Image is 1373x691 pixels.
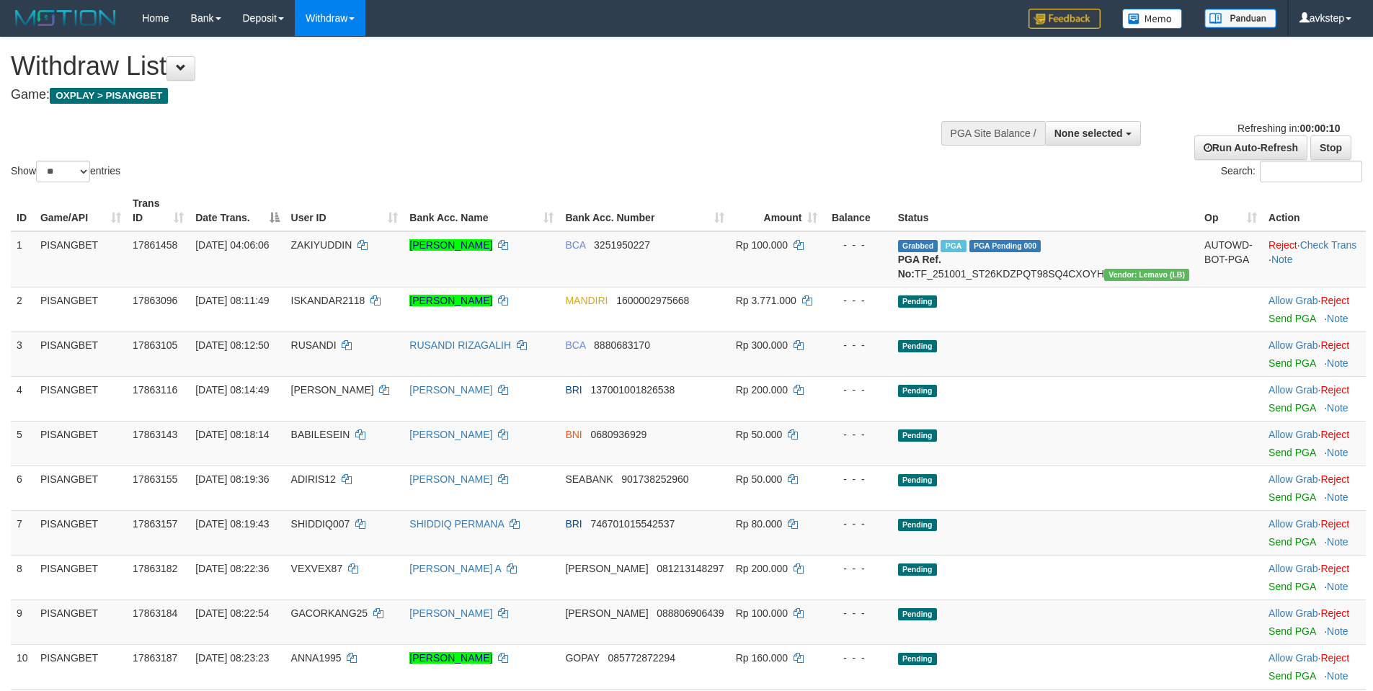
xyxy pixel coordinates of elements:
[1268,384,1320,396] span: ·
[565,473,613,485] span: SEABANK
[1327,402,1348,414] a: Note
[35,287,127,331] td: PISANGBET
[1268,402,1315,414] a: Send PGA
[35,331,127,376] td: PISANGBET
[829,651,886,665] div: - - -
[404,190,559,231] th: Bank Acc. Name: activate to sort column ascending
[291,607,368,619] span: GACORKANG25
[829,383,886,397] div: - - -
[829,427,886,442] div: - - -
[736,518,783,530] span: Rp 80.000
[1260,161,1362,182] input: Search:
[1271,254,1293,265] a: Note
[1299,122,1340,134] strong: 00:00:10
[621,473,688,485] span: Copy 901738252960 to clipboard
[1320,473,1349,485] a: Reject
[1320,607,1349,619] a: Reject
[409,239,492,251] a: [PERSON_NAME]
[1310,135,1351,160] a: Stop
[1263,376,1366,421] td: ·
[11,421,35,465] td: 5
[11,644,35,689] td: 10
[829,606,886,620] div: - - -
[898,474,937,486] span: Pending
[1268,536,1315,548] a: Send PGA
[11,287,35,331] td: 2
[195,518,269,530] span: [DATE] 08:19:43
[829,517,886,531] div: - - -
[1199,190,1263,231] th: Op: activate to sort column ascending
[195,239,269,251] span: [DATE] 04:06:06
[11,376,35,421] td: 4
[1268,473,1318,485] a: Allow Grab
[1268,357,1315,369] a: Send PGA
[1268,447,1315,458] a: Send PGA
[736,473,783,485] span: Rp 50.000
[1268,384,1318,396] a: Allow Grab
[133,429,177,440] span: 17863143
[1268,607,1318,619] a: Allow Grab
[736,652,788,664] span: Rp 160.000
[133,518,177,530] span: 17863157
[1327,670,1348,682] a: Note
[35,231,127,287] td: PISANGBET
[736,295,796,306] span: Rp 3.771.000
[829,338,886,352] div: - - -
[898,385,937,397] span: Pending
[195,607,269,619] span: [DATE] 08:22:54
[1268,563,1318,574] a: Allow Grab
[1300,239,1357,251] a: Check Trans
[11,7,120,29] img: MOTION_logo.png
[35,465,127,510] td: PISANGBET
[736,384,788,396] span: Rp 200.000
[1268,652,1320,664] span: ·
[195,473,269,485] span: [DATE] 08:19:36
[409,429,492,440] a: [PERSON_NAME]
[1028,9,1101,29] img: Feedback.jpg
[730,190,824,231] th: Amount: activate to sort column ascending
[291,563,343,574] span: VEXVEX87
[291,473,336,485] span: ADIRIS12
[616,295,689,306] span: Copy 1600002975668 to clipboard
[1327,625,1348,637] a: Note
[590,518,675,530] span: Copy 746701015542537 to clipboard
[1263,644,1366,689] td: ·
[736,563,788,574] span: Rp 200.000
[1268,625,1315,637] a: Send PGA
[1263,190,1366,231] th: Action
[1263,465,1366,510] td: ·
[1268,295,1320,306] span: ·
[898,295,937,308] span: Pending
[1268,295,1318,306] a: Allow Grab
[736,429,783,440] span: Rp 50.000
[1320,429,1349,440] a: Reject
[409,339,511,351] a: RUSANDI RIZAGALIH
[195,429,269,440] span: [DATE] 08:18:14
[409,473,492,485] a: [PERSON_NAME]
[133,563,177,574] span: 17863182
[1263,421,1366,465] td: ·
[195,339,269,351] span: [DATE] 08:12:50
[898,653,937,665] span: Pending
[11,510,35,555] td: 7
[1263,599,1366,644] td: ·
[898,563,937,576] span: Pending
[36,161,90,182] select: Showentries
[1054,128,1123,139] span: None selected
[1268,429,1320,440] span: ·
[608,652,675,664] span: Copy 085772872294 to clipboard
[898,254,941,280] b: PGA Ref. No:
[898,608,937,620] span: Pending
[829,293,886,308] div: - - -
[594,239,650,251] span: Copy 3251950227 to clipboard
[1320,518,1349,530] a: Reject
[11,52,901,81] h1: Withdraw List
[11,465,35,510] td: 6
[35,376,127,421] td: PISANGBET
[35,510,127,555] td: PISANGBET
[1122,9,1183,29] img: Button%20Memo.svg
[565,384,582,396] span: BRI
[1320,563,1349,574] a: Reject
[1045,121,1141,146] button: None selected
[1238,122,1340,134] span: Refreshing in:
